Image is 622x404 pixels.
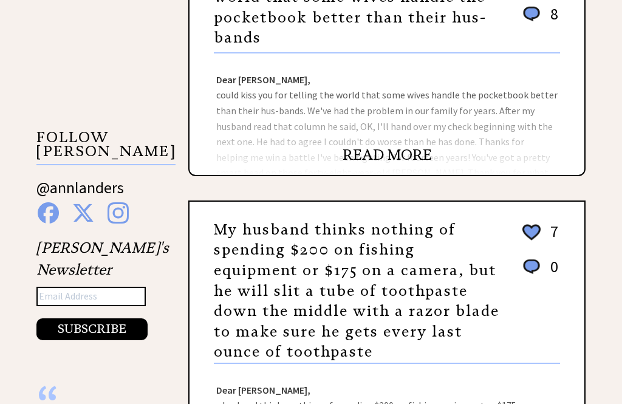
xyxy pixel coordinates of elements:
[544,256,559,289] td: 0
[36,131,176,165] p: FOLLOW [PERSON_NAME]
[216,74,310,86] strong: Dear [PERSON_NAME],
[544,4,559,36] td: 8
[72,202,94,224] img: x%20blue.png
[190,53,584,175] div: could kiss you for telling the world that some wives handle the pocketbook better than their hus-...
[36,318,148,340] button: SUBSCRIBE
[544,221,559,255] td: 7
[36,177,124,210] a: @annlanders
[343,146,432,164] a: READ MORE
[216,384,310,396] strong: Dear [PERSON_NAME],
[521,257,542,276] img: message_round%201.png
[521,4,542,24] img: message_round%201.png
[521,222,542,243] img: heart_outline%202.png
[108,202,129,224] img: instagram%20blue.png
[36,287,146,306] input: Email Address
[38,202,59,224] img: facebook%20blue.png
[36,237,169,340] div: [PERSON_NAME]'s Newsletter
[214,221,499,361] a: My husband thinks nothing of spending $200 on fishing equipment or $175 on a camera, but he will ...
